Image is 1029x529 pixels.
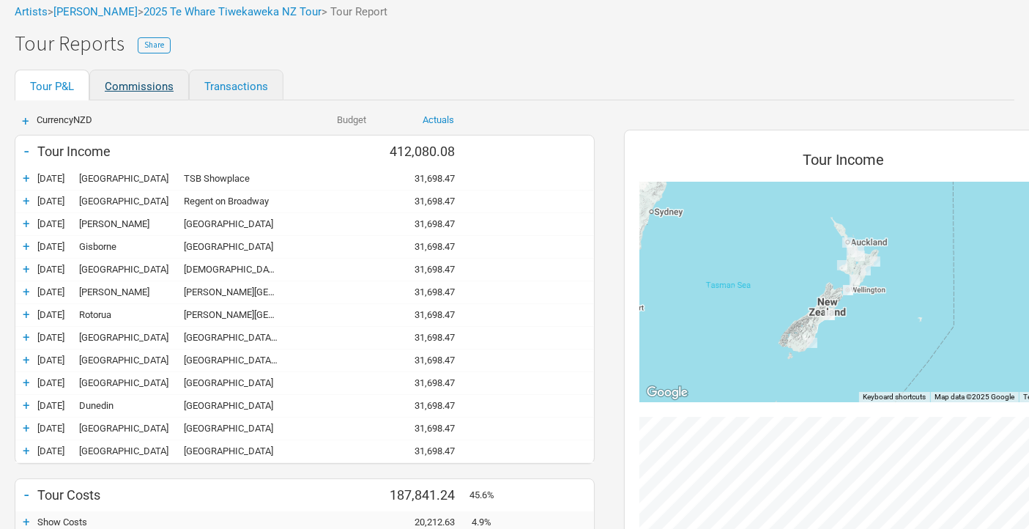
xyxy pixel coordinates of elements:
div: 31,698.47 [382,400,469,411]
span: Currency NZD [37,114,92,125]
div: 31,698.47 [382,286,469,297]
img: Google [643,383,691,402]
span: > Tour Report [322,7,387,18]
div: Sir Owen Glenn Theatre [184,309,294,320]
span: Map data ©2025 Google [935,393,1014,401]
div: Auckland (31,698.47) [836,232,858,254]
div: 31,698.47 [382,332,469,343]
div: + [15,284,37,299]
div: 4.9% [469,517,506,528]
div: Wellington [37,332,184,343]
div: 31,698.47 [382,309,469,320]
div: Palmerston North, Manawatū-Whanganui Region (31,698.47) [844,269,866,291]
div: Tauranga [37,264,184,275]
span: [DATE] [37,309,64,320]
div: Tour Costs [37,487,294,503]
div: 31,698.47 [382,445,469,456]
a: Open this area in Google Maps (opens a new window) [643,383,691,402]
span: [DATE] [37,218,64,229]
div: + [15,421,37,435]
div: Gisborne, Gisborne Region (31,698.47) [864,251,886,273]
div: New Plymouth [37,173,184,184]
div: + [15,171,37,185]
div: Dunedin, Otago Region (31,698.47) [801,332,823,354]
span: [DATE] [37,355,64,366]
a: Actuals [423,114,454,125]
div: Christchurch Town Hall [184,445,294,456]
div: + [15,262,37,276]
div: 31,698.47 [382,241,469,252]
div: + [15,307,37,322]
div: 412,080.08 [382,144,469,159]
a: Artists [15,5,48,18]
span: > [138,7,322,18]
div: Auckland [37,377,184,388]
div: Napier [37,218,184,229]
span: [DATE] [37,332,64,343]
div: Dunedin [37,400,184,411]
div: St. James Theatre [184,355,294,366]
div: Christchurch Town Hall [184,423,294,434]
a: Budget [337,114,366,125]
div: 31,698.47 [382,218,469,229]
span: [DATE] [37,423,64,434]
a: Commissions [89,70,189,100]
div: Christchurch [37,423,184,434]
div: 31,698.47 [382,264,469,275]
span: [DATE] [37,286,64,297]
a: [PERSON_NAME] [53,5,138,18]
span: [DATE] [37,241,64,252]
span: [DATE] [37,173,64,184]
div: Tauranga, Bay of Plenty Region (31,698.47) [848,240,870,262]
div: - [15,484,37,505]
div: + [15,352,37,367]
div: New Plymouth, Taranaki Region (31,698.47) [831,254,853,276]
div: 45.6% [469,489,506,500]
div: Hamilton, Waikato Region (31,698.47) [841,241,863,263]
span: > [48,7,138,18]
div: Spark Arena [184,377,294,388]
div: Napier, Hawke's Bay Region (31,698.47) [855,259,877,281]
span: [DATE] [37,264,64,275]
a: 2025 Te Whare Tiwekaweka NZ Tour [144,5,322,18]
a: Transactions [189,70,283,100]
h1: Tour Reports [15,32,171,55]
div: War Memorial Theatre [184,241,294,252]
div: Palmerston North [37,196,184,207]
div: Wellington, Wellington Region (31,698.47) [837,279,859,301]
div: Municipal Theatre [184,218,294,229]
div: + [15,239,37,254]
span: [DATE] [37,400,64,411]
div: Gisborne [37,241,184,252]
div: + [15,216,37,231]
div: Show Costs [37,517,294,528]
div: + [15,115,37,127]
div: + [15,514,37,529]
div: Tour Income [37,144,294,159]
span: Share [144,40,164,50]
div: Hamilton [37,286,184,297]
span: [DATE] [37,445,64,456]
div: + [15,193,37,208]
div: 31,698.47 [382,423,469,434]
div: + [15,398,37,413]
div: St. James Theatre [184,332,294,343]
div: TSB Showplace [184,173,294,184]
div: 31,698.47 [382,377,469,388]
div: Rotorua [37,309,184,320]
div: Regent Theatre [184,400,294,411]
div: 187,841.24 [382,487,469,503]
div: 31,698.47 [382,173,469,184]
div: Christchurch, Canterbury Region (31,698.47) [819,304,841,326]
button: Share [138,37,171,53]
div: Clarence Street Theatre [184,286,294,297]
div: Holy Trinity Anglican Church [184,264,294,275]
div: 31,698.47 [382,355,469,366]
button: Keyboard shortcuts [863,392,926,402]
div: Wellington [37,355,184,366]
div: - [15,141,37,161]
div: Christchurch [37,445,184,456]
div: Rotorua, Bay of Plenty Region (31,698.47) [849,245,871,267]
div: Regent on Broadway [184,196,294,207]
span: [DATE] [37,377,64,388]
